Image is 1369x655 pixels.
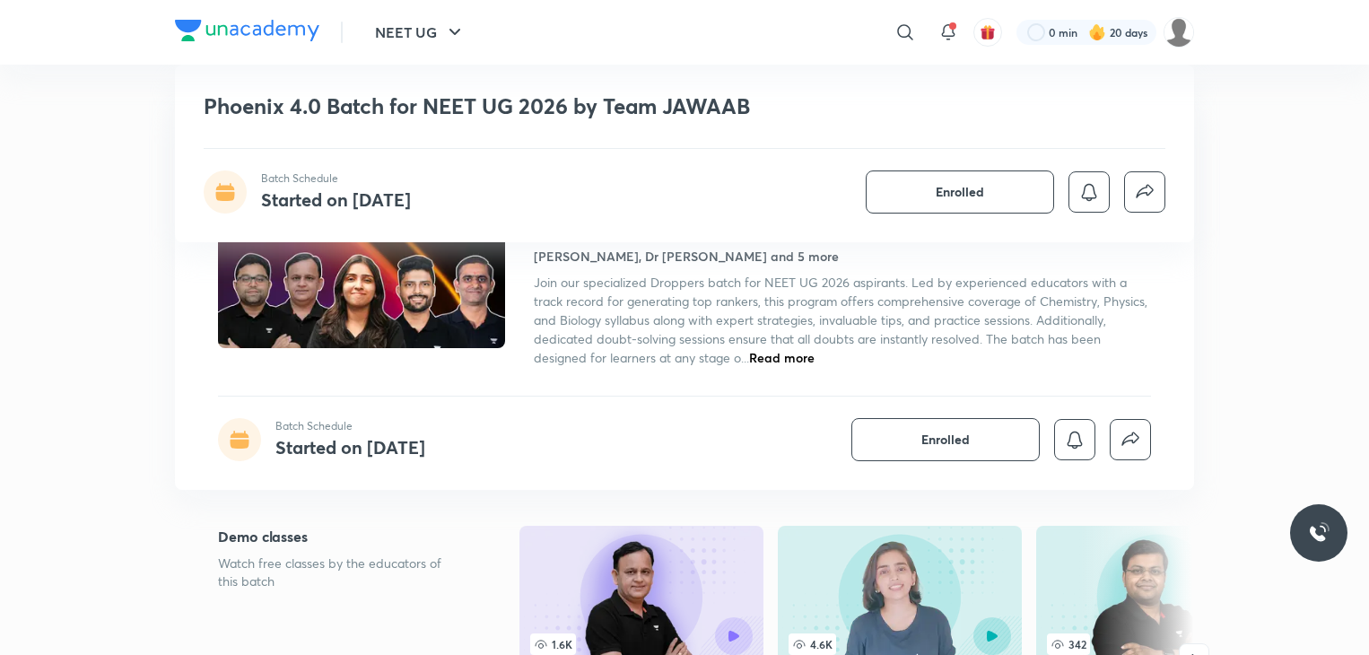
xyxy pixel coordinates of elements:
[261,170,411,187] p: Batch Schedule
[921,431,970,449] span: Enrolled
[530,633,576,655] span: 1.6K
[534,274,1147,366] span: Join our specialized Droppers batch for NEET UG 2026 aspirants. Led by experienced educators with...
[175,20,319,46] a: Company Logo
[749,349,815,366] span: Read more
[1308,522,1330,544] img: ttu
[534,247,839,266] h4: [PERSON_NAME], Dr [PERSON_NAME] and 5 more
[1088,23,1106,41] img: streak
[175,20,319,41] img: Company Logo
[218,555,462,590] p: Watch free classes by the educators of this batch
[851,418,1040,461] button: Enrolled
[218,526,462,547] h5: Demo classes
[973,18,1002,47] button: avatar
[980,24,996,40] img: avatar
[789,633,836,655] span: 4.6K
[215,185,508,350] img: Thumbnail
[204,93,906,119] h1: Phoenix 4.0 Batch for NEET UG 2026 by Team JAWAAB
[936,183,984,201] span: Enrolled
[364,14,476,50] button: NEET UG
[1047,633,1090,655] span: 342
[275,435,425,459] h4: Started on [DATE]
[275,418,425,434] p: Batch Schedule
[261,188,411,212] h4: Started on [DATE]
[866,170,1054,214] button: Enrolled
[1164,17,1194,48] img: Tanya Kumari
